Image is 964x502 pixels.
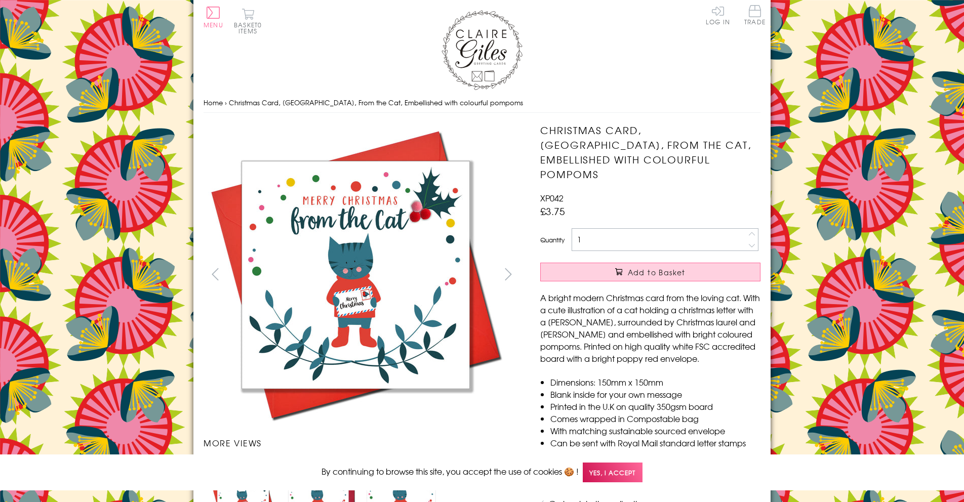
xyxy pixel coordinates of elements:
li: Blank inside for your own message [550,388,760,400]
a: Home [204,98,223,107]
button: Basket0 items [234,8,262,34]
span: Add to Basket [628,267,686,277]
span: Yes, I accept [583,463,642,482]
span: Menu [204,20,223,29]
button: Menu [204,7,223,28]
span: › [225,98,227,107]
img: Christmas Card, Laurel, From the Cat, Embellished with colourful pompoms [204,123,507,427]
p: A bright modern Christmas card from the loving cat. With a cute illustration of a cat holding a c... [540,291,760,364]
a: Trade [744,5,766,27]
button: Add to Basket [540,263,760,281]
li: Dimensions: 150mm x 150mm [550,376,760,388]
li: With matching sustainable sourced envelope [550,425,760,437]
span: Trade [744,5,766,25]
span: 0 items [238,20,262,35]
h3: More views [204,437,520,449]
h1: Christmas Card, [GEOGRAPHIC_DATA], From the Cat, Embellished with colourful pompoms [540,123,760,181]
button: prev [204,263,226,285]
span: XP042 [540,192,564,204]
label: Quantity [540,235,565,244]
button: next [497,263,520,285]
li: Comes wrapped in Compostable bag [550,412,760,425]
a: Log In [706,5,730,25]
nav: breadcrumbs [204,93,760,113]
li: Printed in the U.K on quality 350gsm board [550,400,760,412]
span: £3.75 [540,204,565,218]
li: Can be sent with Royal Mail standard letter stamps [550,437,760,449]
img: Claire Giles Greetings Cards [441,10,523,90]
span: Christmas Card, [GEOGRAPHIC_DATA], From the Cat, Embellished with colourful pompoms [229,98,523,107]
